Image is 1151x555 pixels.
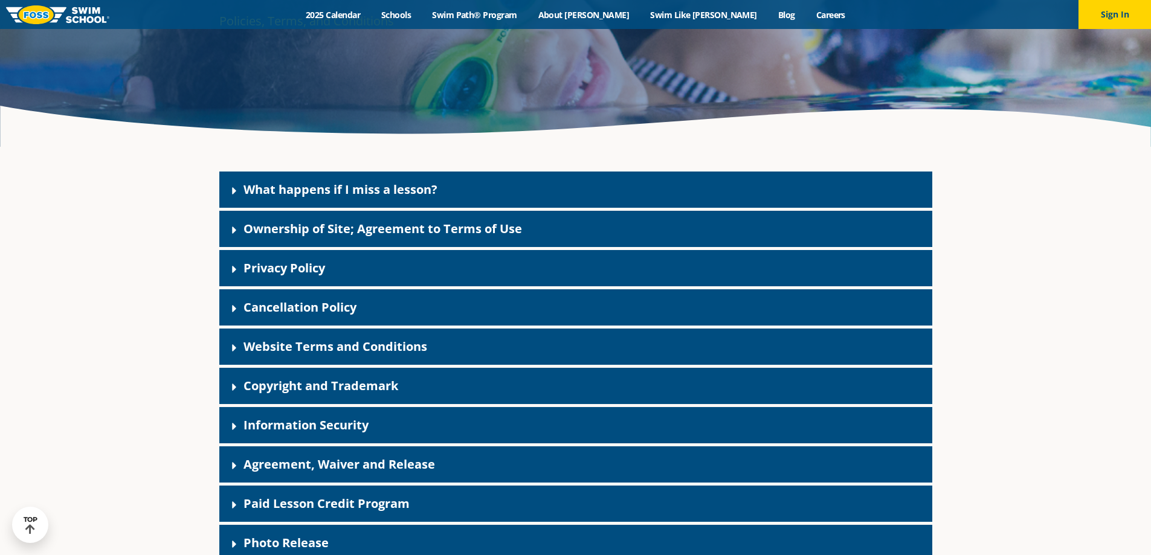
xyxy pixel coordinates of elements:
a: What happens if I miss a lesson? [243,181,437,197]
div: TOP [24,516,37,534]
div: Privacy Policy [219,250,932,286]
a: Swim Path® Program [422,9,527,21]
a: Cancellation Policy [243,299,356,315]
a: 2025 Calendar [295,9,371,21]
div: Website Terms and Conditions [219,329,932,365]
div: Paid Lesson Credit Program [219,486,932,522]
a: Website Terms and Conditions [243,338,427,354]
a: Privacy Policy [243,260,325,276]
img: FOSS Swim School Logo [6,5,109,24]
a: Ownership of Site; Agreement to Terms of Use [243,220,522,237]
a: Agreement, Waiver and Release [243,456,435,472]
a: About [PERSON_NAME] [527,9,640,21]
div: What happens if I miss a lesson? [219,172,932,208]
a: Copyright and Trademark [243,377,398,394]
a: Photo Release [243,534,329,551]
a: Blog [767,9,805,21]
a: Paid Lesson Credit Program [243,495,410,512]
a: Schools [371,9,422,21]
div: Cancellation Policy [219,289,932,326]
a: Careers [805,9,856,21]
div: Ownership of Site; Agreement to Terms of Use [219,211,932,247]
a: Information Security [243,417,369,433]
div: Information Security [219,407,932,443]
div: Copyright and Trademark [219,368,932,404]
div: Agreement, Waiver and Release [219,446,932,483]
a: Swim Like [PERSON_NAME] [640,9,768,21]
